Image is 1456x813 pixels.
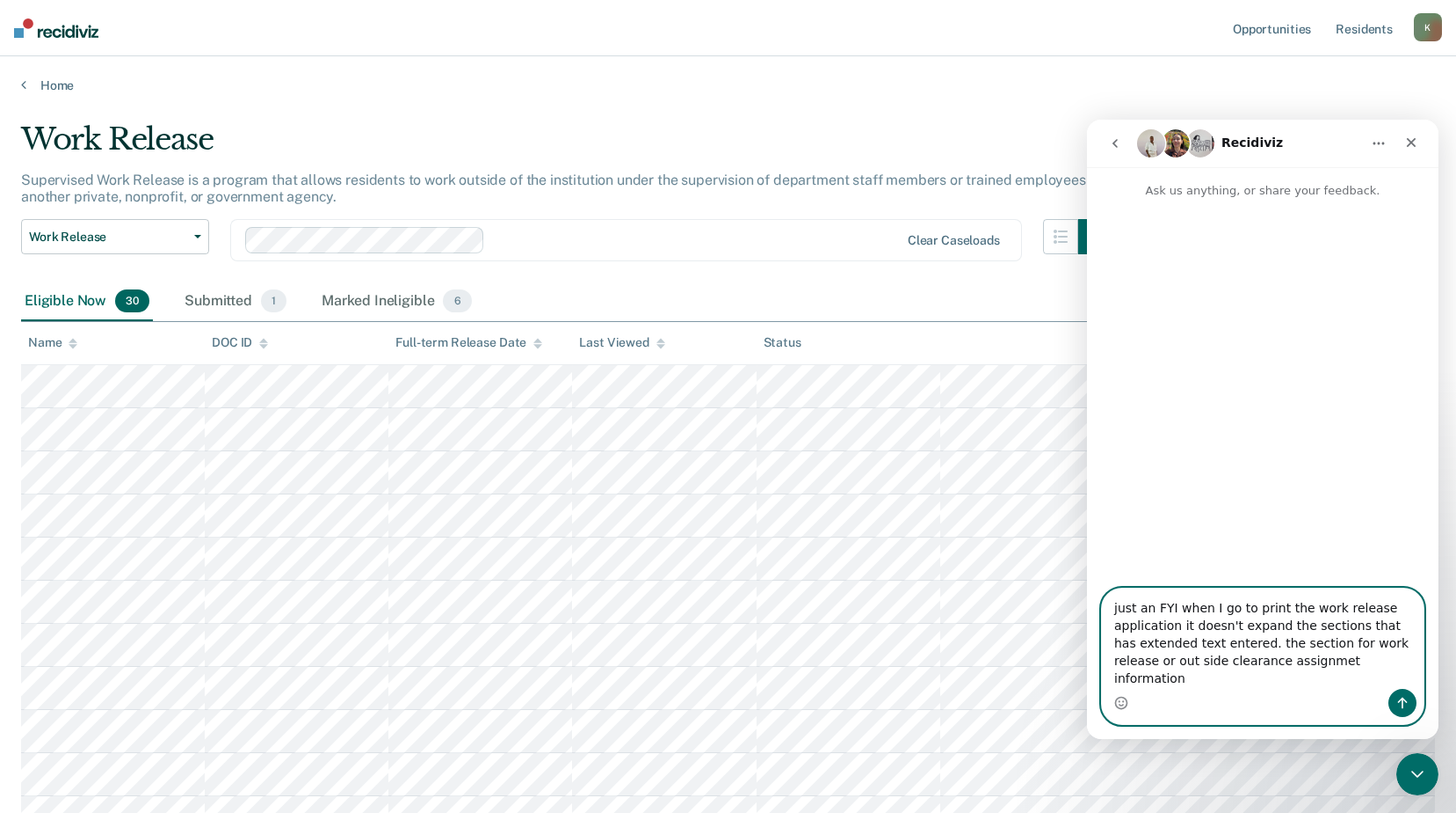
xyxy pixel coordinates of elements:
[764,335,801,350] div: Status
[261,289,286,312] span: 1
[395,335,542,350] div: Full-term Release Date
[28,335,77,350] div: Name
[21,219,209,254] button: Work Release
[21,282,153,321] div: Eligible Now30
[318,282,475,321] div: Marked Ineligible6
[21,77,1435,93] a: Home
[579,335,664,350] div: Last Viewed
[14,18,98,38] img: Recidiviz
[29,230,187,245] span: Work Release
[21,172,1102,205] p: Supervised Work Release is a program that allows residents to work outside of the institution und...
[21,121,1113,172] div: Work Release
[443,289,471,312] span: 6
[1414,13,1442,41] button: K
[212,335,268,350] div: DOC ID
[908,233,1000,248] div: Clear caseloads
[115,289,149,312] span: 30
[1087,120,1438,739] iframe: Intercom live chat
[181,282,290,321] div: Submitted1
[1396,753,1438,795] iframe: Intercom live chat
